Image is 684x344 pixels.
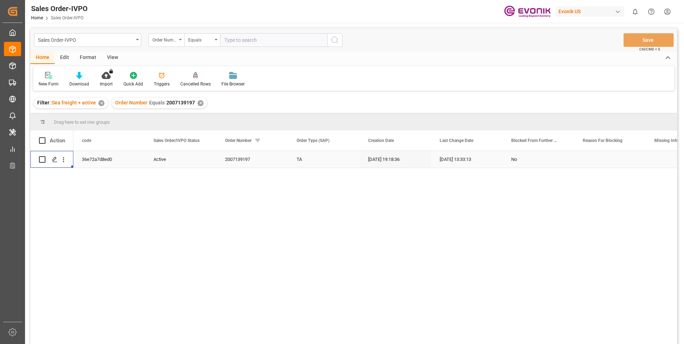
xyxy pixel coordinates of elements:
div: Evonik US [556,6,624,17]
div: Quick Add [123,81,143,87]
span: Creation Date [368,138,394,143]
div: Download [69,81,89,87]
div: Sales Order-IVPO [38,35,133,44]
div: New Form [39,81,59,87]
div: ✕ [197,100,204,106]
div: Sales Order-IVPO [31,3,88,14]
div: Format [74,52,102,64]
button: Help Center [643,4,659,20]
div: Action [50,137,65,144]
div: Equals [188,35,212,43]
span: Sea freight + active [52,100,96,105]
span: Reason For Blocking [583,138,622,143]
button: show 0 new notifications [627,4,643,20]
span: Order Number [225,138,251,143]
div: TA [288,151,360,168]
span: 2007139197 [166,100,195,105]
div: Edit [55,52,74,64]
span: Order Number [115,100,147,105]
span: Last Change Date [440,138,473,143]
button: Evonik US [556,5,627,18]
div: Press SPACE to select this row. [30,151,73,168]
span: code [82,138,91,143]
div: [DATE] 13:33:13 [431,151,503,168]
div: Cancelled Rows [180,81,211,87]
div: ✕ [98,100,104,106]
div: 36e72a7d8ed0 [73,151,145,168]
button: open menu [184,33,220,47]
a: Home [31,15,43,20]
img: Evonik-brand-mark-Deep-Purple-RGB.jpeg_1700498283.jpeg [504,5,551,18]
div: No [511,151,566,168]
div: [DATE] 19:18:36 [360,151,431,168]
input: Type to search [220,33,327,47]
span: Sales Order/IVPO Status [153,138,200,143]
button: Save [624,33,674,47]
button: search button [327,33,342,47]
div: File Browser [221,81,245,87]
div: Active [153,151,208,168]
div: Triggers [154,81,170,87]
div: View [102,52,123,64]
div: Order Number [152,35,177,43]
div: 2007139197 [216,151,288,168]
button: open menu [148,33,184,47]
span: Ctrl/CMD + S [639,46,660,52]
span: Drag here to set row groups [54,119,110,125]
div: Home [30,52,55,64]
span: Filter : [37,100,52,105]
button: open menu [34,33,141,47]
span: Equals [149,100,165,105]
span: Order Type (SAP) [297,138,329,143]
span: Blocked From Further Processing [511,138,559,143]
